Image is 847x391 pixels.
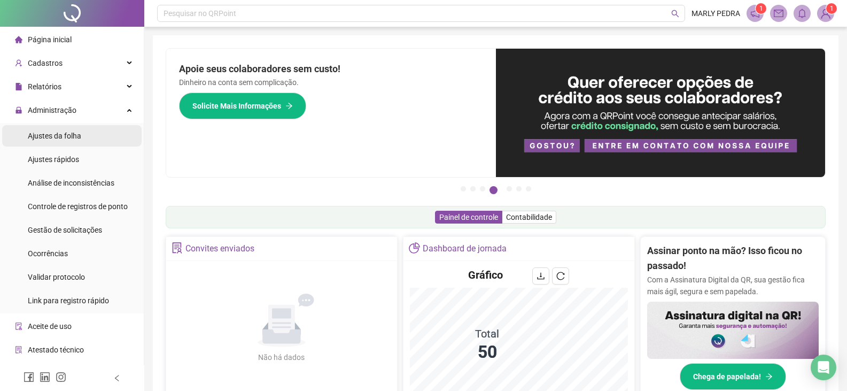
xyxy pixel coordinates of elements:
[179,93,306,119] button: Solicite Mais Informações
[15,323,22,330] span: audit
[439,213,498,221] span: Painel de controle
[28,132,81,140] span: Ajustes da folha
[556,272,565,280] span: reload
[691,7,740,19] span: MARLY PEDRA
[693,371,761,382] span: Chega de papelada!
[28,82,61,91] span: Relatórios
[680,363,786,390] button: Chega de papelada!
[28,106,76,114] span: Administração
[797,9,807,18] span: bell
[15,346,22,354] span: solution
[24,372,34,382] span: facebook
[28,346,84,354] span: Atestado técnico
[774,9,783,18] span: mail
[506,213,552,221] span: Contabilidade
[28,226,102,234] span: Gestão de solicitações
[647,274,819,297] p: Com a Assinatura Digital da QR, sua gestão fica mais ágil, segura e sem papelada.
[765,373,773,380] span: arrow-right
[192,100,281,112] span: Solicite Mais Informações
[28,179,114,187] span: Análise de inconsistências
[185,240,254,258] div: Convites enviados
[526,186,531,191] button: 7
[28,59,63,67] span: Cadastros
[15,106,22,114] span: lock
[826,3,837,14] sup: Atualize o seu contato no menu Meus Dados
[830,5,834,12] span: 1
[480,186,485,191] button: 3
[647,302,819,359] img: banner%2F02c71560-61a6-44d4-94b9-c8ab97240462.png
[489,186,498,194] button: 4
[811,355,836,380] div: Open Intercom Messenger
[28,249,68,258] span: Ocorrências
[468,267,503,282] h4: Gráfico
[756,3,766,14] sup: 1
[461,186,466,191] button: 1
[516,186,522,191] button: 6
[537,272,545,280] span: download
[172,242,183,254] span: solution
[647,243,819,274] h2: Assinar ponto na mão? Isso ficou no passado!
[496,49,826,177] img: banner%2Fa8ee1423-cce5-4ffa-a127-5a2d429cc7d8.png
[409,242,420,254] span: pie-chart
[40,372,50,382] span: linkedin
[179,76,483,88] p: Dinheiro na conta sem complicação.
[470,186,476,191] button: 2
[28,273,85,281] span: Validar protocolo
[232,351,331,363] div: Não há dados
[15,36,22,43] span: home
[285,102,293,110] span: arrow-right
[113,374,121,382] span: left
[28,202,128,211] span: Controle de registros de ponto
[56,372,66,382] span: instagram
[759,5,763,12] span: 1
[423,240,507,258] div: Dashboard de jornada
[15,59,22,67] span: user-add
[28,155,79,164] span: Ajustes rápidos
[671,10,679,18] span: search
[28,322,72,331] span: Aceite de uso
[28,296,109,305] span: Link para registro rápido
[507,186,512,191] button: 5
[15,83,22,90] span: file
[750,9,760,18] span: notification
[28,35,72,44] span: Página inicial
[818,5,834,21] img: 85314
[179,62,483,76] h2: Apoie seus colaboradores sem custo!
